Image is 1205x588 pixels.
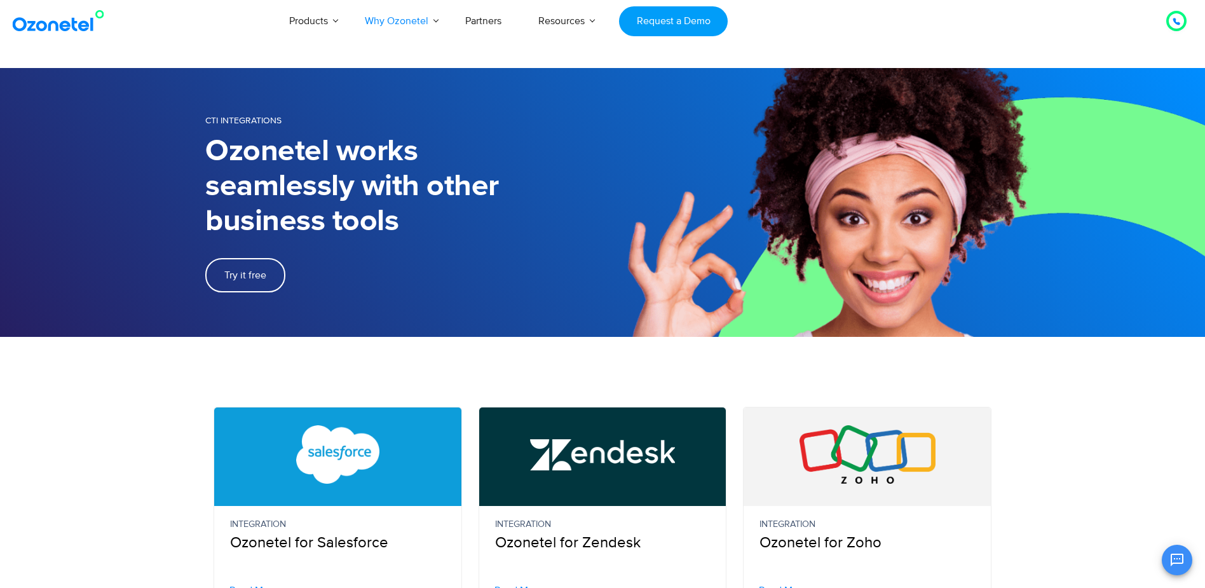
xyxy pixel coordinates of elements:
[1162,545,1192,575] button: Open chat
[530,425,676,484] img: Zendesk Call Center Integration
[495,517,711,531] small: Integration
[759,517,975,554] p: Ozonetel for Zoho
[759,517,975,531] small: Integration
[205,115,282,126] span: CTI Integrations
[265,425,411,484] img: Salesforce CTI Integration with Call Center Software
[205,258,285,292] a: Try it free
[230,517,446,531] small: Integration
[495,517,711,554] p: Ozonetel for Zendesk
[230,517,446,554] p: Ozonetel for Salesforce
[205,134,602,239] h1: Ozonetel works seamlessly with other business tools
[224,270,266,280] span: Try it free
[619,6,728,36] a: Request a Demo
